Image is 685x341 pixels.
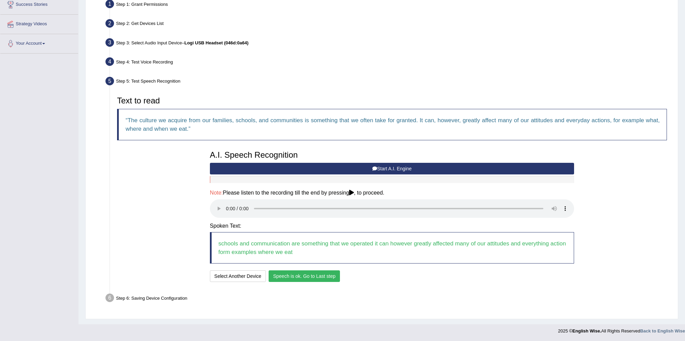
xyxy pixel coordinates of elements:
[126,117,660,132] q: The culture we acquire from our families, schools, and communities is something that we often tak...
[640,328,685,333] a: Back to English Wise
[210,223,574,229] h4: Spoken Text:
[210,163,574,174] button: Start A.I. Engine
[182,40,248,45] span: –
[210,270,266,282] button: Select Another Device
[210,190,223,196] span: Note:
[102,55,675,70] div: Step 4: Test Voice Recording
[184,40,248,45] b: Logi USB Headset (046d:0a64)
[102,292,675,307] div: Step 6: Saving Device Configuration
[0,34,78,51] a: Your Account
[210,232,574,264] blockquote: schools and communication are something that we operated it can however greatly affected many of ...
[210,151,574,159] h3: A.I. Speech Recognition
[210,190,574,196] h4: Please listen to the recording till the end by pressing , to proceed.
[572,328,601,333] strong: English Wise.
[0,15,78,32] a: Strategy Videos
[117,96,667,105] h3: Text to read
[102,17,675,32] div: Step 2: Get Devices List
[102,36,675,51] div: Step 3: Select Audio Input Device
[102,75,675,90] div: Step 5: Test Speech Recognition
[269,270,340,282] button: Speech is ok. Go to Last step
[558,324,685,334] div: 2025 © All Rights Reserved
